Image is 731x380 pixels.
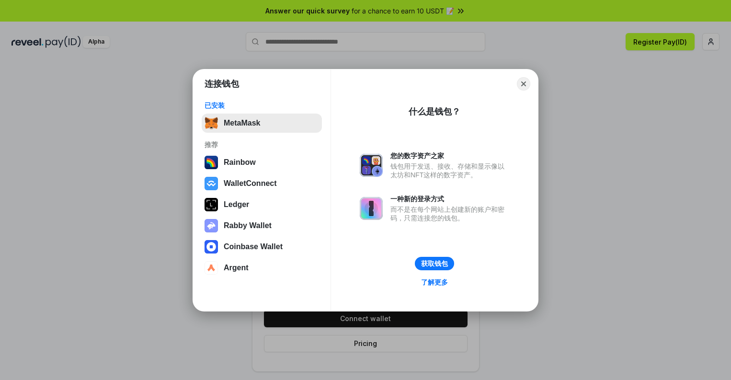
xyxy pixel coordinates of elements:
img: svg+xml,%3Csvg%20xmlns%3D%22http%3A%2F%2Fwww.w3.org%2F2000%2Fsvg%22%20fill%3D%22none%22%20viewBox... [205,219,218,232]
img: svg+xml,%3Csvg%20width%3D%2228%22%20height%3D%2228%22%20viewBox%3D%220%200%2028%2028%22%20fill%3D... [205,177,218,190]
button: Rainbow [202,153,322,172]
button: Rabby Wallet [202,216,322,235]
img: svg+xml,%3Csvg%20width%3D%22120%22%20height%3D%22120%22%20viewBox%3D%220%200%20120%20120%22%20fil... [205,156,218,169]
button: Ledger [202,195,322,214]
div: 钱包用于发送、接收、存储和显示像以太坊和NFT这样的数字资产。 [390,162,509,179]
button: Argent [202,258,322,277]
button: Coinbase Wallet [202,237,322,256]
img: svg+xml,%3Csvg%20xmlns%3D%22http%3A%2F%2Fwww.w3.org%2F2000%2Fsvg%22%20fill%3D%22none%22%20viewBox... [360,154,383,177]
img: svg+xml,%3Csvg%20xmlns%3D%22http%3A%2F%2Fwww.w3.org%2F2000%2Fsvg%22%20fill%3D%22none%22%20viewBox... [360,197,383,220]
div: Ledger [224,200,249,209]
div: Rabby Wallet [224,221,272,230]
img: svg+xml,%3Csvg%20width%3D%2228%22%20height%3D%2228%22%20viewBox%3D%220%200%2028%2028%22%20fill%3D... [205,261,218,275]
div: 而不是在每个网站上创建新的账户和密码，只需连接您的钱包。 [390,205,509,222]
div: 什么是钱包？ [409,106,460,117]
img: svg+xml,%3Csvg%20fill%3D%22none%22%20height%3D%2233%22%20viewBox%3D%220%200%2035%2033%22%20width%... [205,116,218,130]
img: svg+xml,%3Csvg%20xmlns%3D%22http%3A%2F%2Fwww.w3.org%2F2000%2Fsvg%22%20width%3D%2228%22%20height%3... [205,198,218,211]
div: MetaMask [224,119,260,127]
div: Coinbase Wallet [224,242,283,251]
div: Argent [224,264,249,272]
div: 一种新的登录方式 [390,195,509,203]
div: 了解更多 [421,278,448,287]
button: MetaMask [202,114,322,133]
div: 已安装 [205,101,319,110]
h1: 连接钱包 [205,78,239,90]
button: 获取钱包 [415,257,454,270]
button: WalletConnect [202,174,322,193]
div: 您的数字资产之家 [390,151,509,160]
div: 获取钱包 [421,259,448,268]
div: WalletConnect [224,179,277,188]
div: Rainbow [224,158,256,167]
a: 了解更多 [415,276,454,288]
button: Close [517,77,530,91]
img: svg+xml,%3Csvg%20width%3D%2228%22%20height%3D%2228%22%20viewBox%3D%220%200%2028%2028%22%20fill%3D... [205,240,218,253]
div: 推荐 [205,140,319,149]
